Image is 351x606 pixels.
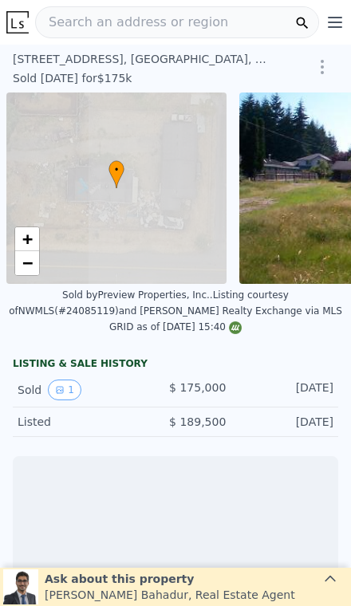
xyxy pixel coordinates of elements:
span: − [22,253,33,273]
div: LISTING & SALE HISTORY [13,357,338,373]
button: View historical data [48,380,81,400]
button: Show Options [306,51,338,83]
div: [PERSON_NAME] Bahadur , Real Estate Agent [45,587,295,603]
div: [DATE] [232,414,333,430]
a: Zoom in [15,227,39,251]
div: Listed [18,414,119,430]
div: Sold by Preview Properties, Inc. . [62,289,213,301]
div: Sold [DATE] for $175k [13,70,132,86]
img: Siddhant Bahadur [3,569,38,604]
div: • [108,160,124,188]
div: Ask about this property [45,571,295,587]
span: $ 175,000 [169,381,226,394]
span: Search an address or region [36,13,228,32]
div: [STREET_ADDRESS] , [GEOGRAPHIC_DATA] , WA 98271 [13,51,271,67]
span: + [22,229,33,249]
a: Zoom out [15,251,39,275]
img: NWMLS Logo [229,321,242,334]
div: Sold [18,380,119,400]
span: • [108,163,124,177]
div: [DATE] [232,380,333,400]
div: Listing courtesy of NWMLS (#24085119) and [PERSON_NAME] Realty Exchange via MLS GRID as of [DATE]... [9,289,342,333]
span: $ 189,500 [169,415,226,428]
img: Lotside [6,11,29,33]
